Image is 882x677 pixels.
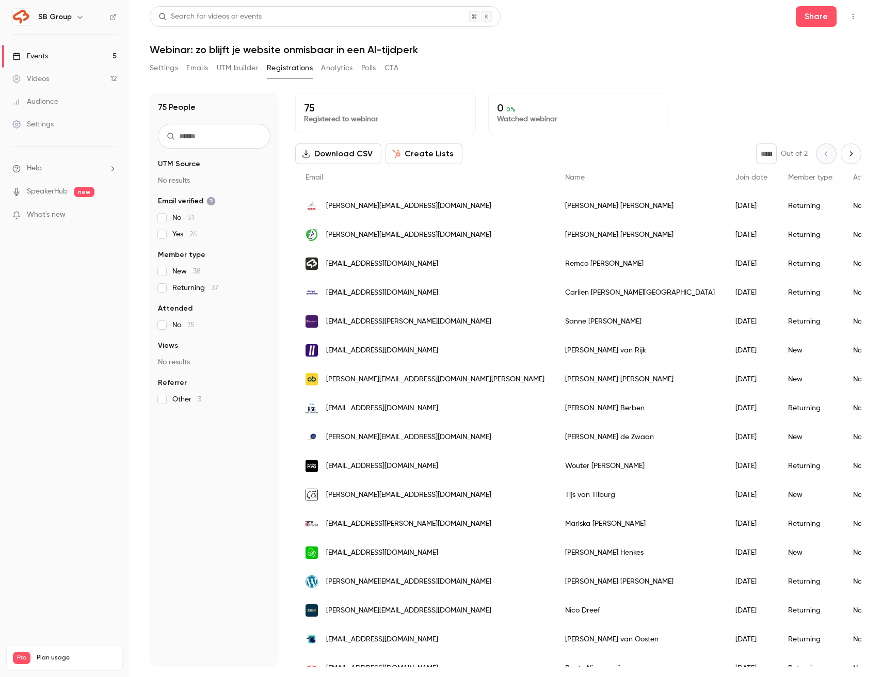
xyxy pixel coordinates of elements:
p: No results [158,357,270,367]
div: Wouter [PERSON_NAME] [555,452,725,480]
button: Emails [186,60,208,76]
span: [EMAIL_ADDRESS][DOMAIN_NAME] [326,461,438,472]
img: translas.com [306,229,318,241]
span: [PERSON_NAME][EMAIL_ADDRESS][DOMAIN_NAME] [326,201,491,212]
span: [PERSON_NAME][EMAIL_ADDRESS][DOMAIN_NAME] [326,230,491,240]
div: Tijs van Tilburg [555,480,725,509]
div: Returning [778,249,843,278]
div: Videos [12,74,49,84]
span: [EMAIL_ADDRESS][DOMAIN_NAME] [326,287,438,298]
div: [PERSON_NAME] [PERSON_NAME] [555,365,725,394]
div: Sanne [PERSON_NAME] [555,307,725,336]
div: Carlien [PERSON_NAME][GEOGRAPHIC_DATA] [555,278,725,307]
div: Returning [778,307,843,336]
div: [PERSON_NAME] [PERSON_NAME] [555,220,725,249]
div: Returning [778,625,843,654]
div: [PERSON_NAME] [PERSON_NAME] [555,191,725,220]
span: Returning [172,283,218,293]
div: Returning [778,394,843,423]
span: 38 [193,268,201,275]
span: 3 [198,396,201,403]
span: [EMAIL_ADDRESS][DOMAIN_NAME] [326,403,438,414]
span: Help [27,163,42,174]
button: Settings [150,60,178,76]
img: grensland.nl [306,662,318,674]
div: [DATE] [725,394,778,423]
div: [DATE] [725,423,778,452]
span: [EMAIL_ADDRESS][DOMAIN_NAME] [326,259,438,269]
div: New [778,365,843,394]
p: 0 [497,102,660,114]
span: [PERSON_NAME][EMAIL_ADDRESS][DOMAIN_NAME] [326,432,491,443]
div: New [778,423,843,452]
span: What's new [27,209,66,220]
div: [DATE] [725,567,778,596]
span: UTM Source [158,159,200,169]
span: [EMAIL_ADDRESS][DOMAIN_NAME] [326,547,438,558]
h6: SB Group [38,12,72,22]
span: Member type [158,250,205,260]
div: [DATE] [725,452,778,480]
div: [PERSON_NAME] de Zwaan [555,423,725,452]
p: No results [158,175,270,186]
span: [PERSON_NAME][EMAIL_ADDRESS][DOMAIN_NAME] [326,490,491,501]
span: [PERSON_NAME][EMAIL_ADDRESS][DOMAIN_NAME][PERSON_NAME] [326,374,544,385]
div: [PERSON_NAME] Berben [555,394,725,423]
span: Yes [172,229,197,239]
li: help-dropdown-opener [12,163,117,174]
img: scaleit.nl [306,604,318,617]
button: Next page [841,143,861,164]
iframe: Noticeable Trigger [104,211,117,220]
span: [EMAIL_ADDRESS][DOMAIN_NAME] [326,634,438,645]
div: [DATE] [725,480,778,509]
img: ads.nl [306,286,318,299]
span: [PERSON_NAME][EMAIL_ADDRESS][DOMAIN_NAME] [326,576,491,587]
span: Plan usage [37,654,116,662]
div: [DATE] [725,336,778,365]
div: Mariska [PERSON_NAME] [555,509,725,538]
div: Returning [778,596,843,625]
h1: Webinar: zo blijft je website onmisbaar in een AI-tijdperk [150,43,861,56]
div: [DATE] [725,249,778,278]
section: facet-groups [158,159,270,405]
div: Remco [PERSON_NAME] [555,249,725,278]
button: Create Lists [386,143,462,164]
span: [EMAIL_ADDRESS][DOMAIN_NAME] [326,345,438,356]
img: socialbrothers.nl [306,257,318,270]
span: Email verified [158,196,216,206]
span: [EMAIL_ADDRESS][PERSON_NAME][DOMAIN_NAME] [326,316,491,327]
div: [PERSON_NAME] Henkes [555,538,725,567]
span: 37 [211,284,218,292]
span: new [74,187,94,197]
span: Email [306,174,323,181]
span: No [172,320,195,330]
span: [EMAIL_ADDRESS][PERSON_NAME][DOMAIN_NAME] [326,519,491,529]
div: Returning [778,220,843,249]
span: [EMAIL_ADDRESS][DOMAIN_NAME] [326,663,438,674]
img: zeta-alpha.com [306,489,318,501]
a: SpeakerHub [27,186,68,197]
span: Pro [13,652,30,664]
p: 75 [304,102,467,114]
img: bureaufaas.nl [306,575,318,588]
div: Returning [778,452,843,480]
div: Nico Dreef [555,596,725,625]
div: [DATE] [725,509,778,538]
span: Referrer [158,378,187,388]
div: Returning [778,567,843,596]
span: Views [158,341,178,351]
div: Returning [778,509,843,538]
img: hsleiden.nl [306,633,318,646]
button: Download CSV [295,143,381,164]
div: [DATE] [725,278,778,307]
img: heinendelftsblauw.nl [306,431,318,443]
button: Polls [361,60,376,76]
img: SB Group [13,9,29,25]
img: bureaumvo.nl [306,460,318,472]
p: Out of 2 [781,149,808,159]
img: kpn.com [306,546,318,559]
span: Name [565,174,585,181]
button: Analytics [321,60,353,76]
p: Registered to webinar [304,114,467,124]
span: Other [172,394,201,405]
